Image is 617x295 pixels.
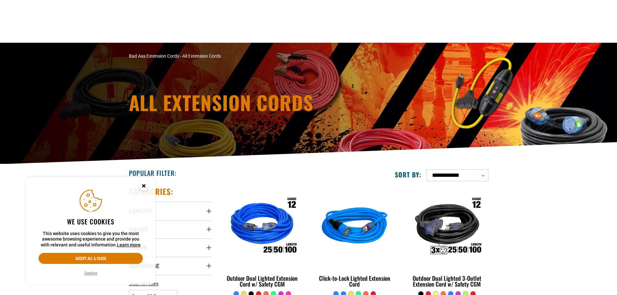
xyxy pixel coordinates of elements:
div: Click-to-Lock Lighted Extension Cord [313,275,396,287]
summary: Length [129,202,211,220]
button: Accept all & close [39,253,143,264]
p: This website uses cookies to give you the most awesome browsing experience and provide you with r... [39,231,143,248]
summary: Gauge [129,220,211,238]
a: Learn more [117,242,141,247]
img: Outdoor Dual Lighted Extension Cord w/ Safety CGM [222,190,303,264]
button: Decline [83,270,99,277]
span: › [180,53,181,59]
a: Outdoor Dual Lighted 3-Outlet Extension Cord w/ Safety CGM Outdoor Dual Lighted 3-Outlet Extensio... [406,187,488,291]
h2: Popular Filter: [129,169,177,177]
aside: Cookie Consent [26,177,155,285]
div: Outdoor Dual Lighted Extension Cord w/ Safety CGM [221,275,304,287]
a: Outdoor Dual Lighted Extension Cord w/ Safety CGM Outdoor Dual Lighted Extension Cord w/ Safety CGM [221,187,304,291]
h1: All Extension Cords [129,93,365,112]
a: Bad Ass Extension Cords [129,53,179,59]
h2: We use cookies [39,217,143,226]
img: Outdoor Dual Lighted 3-Outlet Extension Cord w/ Safety CGM [406,190,488,264]
nav: breadcrumbs [129,53,365,60]
summary: Amperage [129,257,211,275]
summary: Color [129,238,211,256]
img: blue [314,190,395,264]
span: Clear All Filters [129,281,158,286]
a: blue Click-to-Lock Lighted Extension Cord [313,187,396,291]
label: Sort by: [395,170,421,179]
div: Outdoor Dual Lighted 3-Outlet Extension Cord w/ Safety CGM [406,275,488,287]
span: All Extension Cords [182,53,221,59]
